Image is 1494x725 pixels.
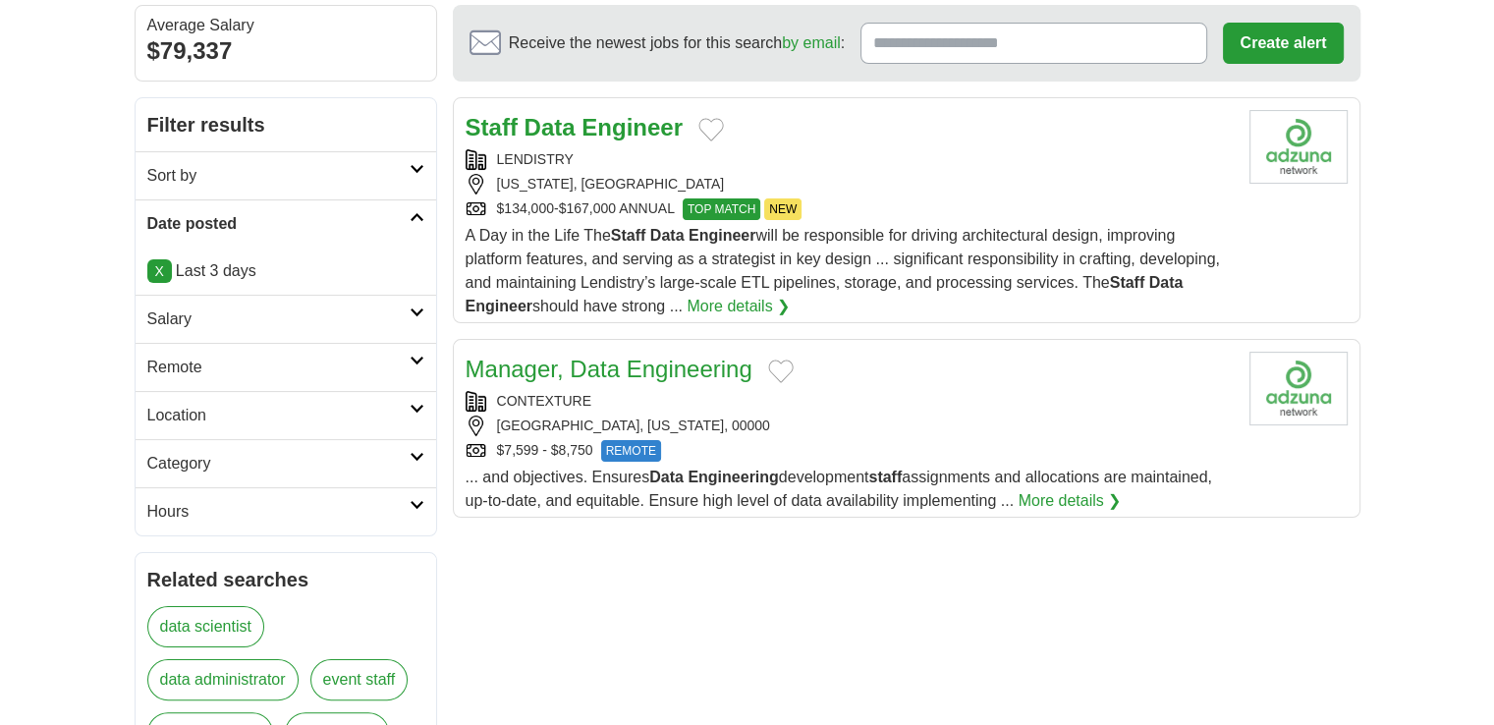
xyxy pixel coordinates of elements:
h2: Related searches [147,565,424,594]
h2: Sort by [147,164,410,188]
a: Salary [136,295,436,343]
a: data scientist [147,606,264,647]
div: $7,599 - $8,750 [466,440,1234,462]
span: A Day in the Life The will be responsible for driving architectural design, improving platform fe... [466,227,1220,314]
a: Sort by [136,151,436,199]
a: Hours [136,487,436,535]
h2: Category [147,452,410,475]
a: event staff [310,659,409,700]
h2: Salary [147,307,410,331]
strong: Staff [466,114,518,140]
strong: staff [868,469,902,485]
a: Category [136,439,436,487]
span: Receive the newest jobs for this search : [509,31,845,55]
strong: Engineer [466,298,532,314]
a: X [147,259,172,283]
span: ... and objectives. Ensures development assignments and allocations are maintained, up-to-date, a... [466,469,1212,509]
strong: Data [650,227,685,244]
a: data administrator [147,659,299,700]
strong: Staff [1110,274,1145,291]
h2: Filter results [136,98,436,151]
div: $79,337 [147,33,424,69]
strong: Engineer [581,114,683,140]
strong: Staff [611,227,646,244]
strong: Engineer [689,227,755,244]
button: Create alert [1223,23,1343,64]
button: Add to favorite jobs [698,118,724,141]
div: [GEOGRAPHIC_DATA], [US_STATE], 00000 [466,416,1234,436]
strong: Engineering [688,469,778,485]
div: LENDISTRY [466,149,1234,170]
h2: Date posted [147,212,410,236]
a: by email [782,34,841,51]
h2: Location [147,404,410,427]
div: [US_STATE], [GEOGRAPHIC_DATA] [466,174,1234,195]
span: REMOTE [601,440,661,462]
a: Date posted [136,199,436,248]
a: More details ❯ [687,295,790,318]
img: Company logo [1249,110,1348,184]
button: Add to favorite jobs [768,360,794,383]
span: TOP MATCH [683,198,760,220]
span: NEW [764,198,802,220]
h2: Hours [147,500,410,524]
a: Location [136,391,436,439]
strong: Data [649,469,684,485]
a: Remote [136,343,436,391]
a: Manager, Data Engineering [466,356,752,382]
a: More details ❯ [1019,489,1122,513]
div: CONTEXTURE [466,391,1234,412]
strong: Data [1149,274,1184,291]
h2: Remote [147,356,410,379]
p: Last 3 days [147,259,424,283]
img: Company logo [1249,352,1348,425]
div: $134,000-$167,000 ANNUAL [466,198,1234,220]
div: Average Salary [147,18,424,33]
strong: Data [525,114,576,140]
a: Staff Data Engineer [466,114,683,140]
